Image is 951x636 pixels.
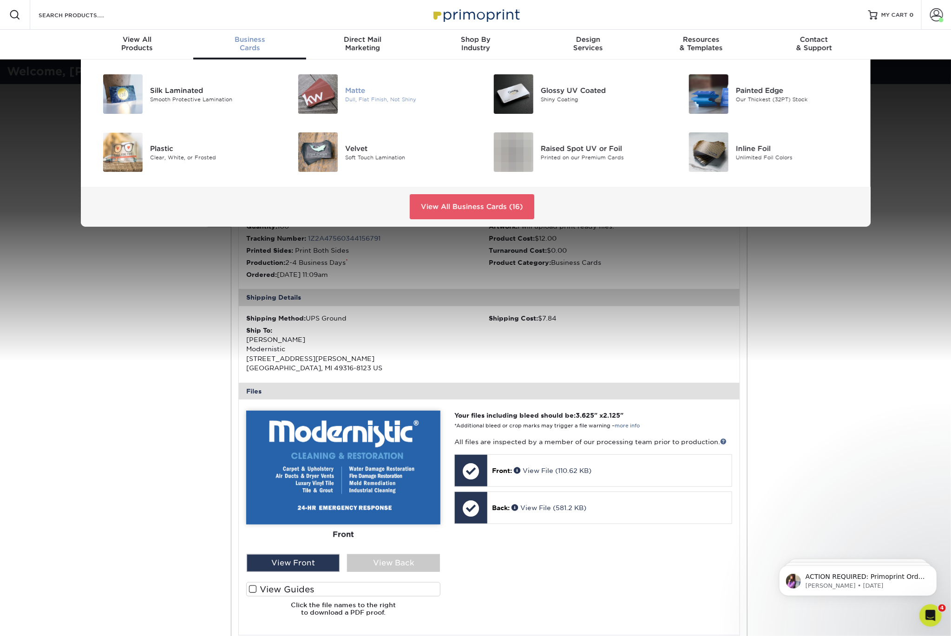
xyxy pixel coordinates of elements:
[881,11,908,19] span: MY CART
[938,604,946,612] span: 4
[347,554,440,572] div: View Back
[38,9,128,20] input: SEARCH PRODUCTS.....
[736,95,859,103] div: Our Thickest (32PT) Stock
[541,85,664,95] div: Glossy UV Coated
[103,132,143,172] img: Plastic Business Cards
[92,71,274,118] a: Silk Laminated Business Cards Silk Laminated Smooth Protective Lamination
[758,30,871,59] a: Contact& Support
[103,74,143,114] img: Silk Laminated Business Cards
[483,71,664,118] a: Glossy UV Coated Business Cards Glossy UV Coated Shiny Coating
[81,30,194,59] a: View AllProducts
[306,30,419,59] a: Direct MailMarketing
[81,35,194,44] span: View All
[532,30,645,59] a: DesignServices
[910,12,914,18] span: 0
[419,35,532,52] div: Industry
[193,35,306,52] div: Cards
[345,95,468,103] div: Dull, Flat Finish, Not Shiny
[512,504,586,511] a: View File (581.2 KB)
[919,604,942,627] iframe: Intercom live chat
[40,27,160,302] span: ACTION REQUIRED: Primoprint Order 25922-33972-33624 Thank you for placing your print order with P...
[736,153,859,161] div: Unlimited Foil Colors
[541,143,664,153] div: Raised Spot UV or Foil
[306,35,419,52] div: Marketing
[150,85,273,95] div: Silk Laminated
[306,35,419,44] span: Direct Mail
[419,35,532,44] span: Shop By
[532,35,645,44] span: Design
[150,143,273,153] div: Plastic
[40,36,160,44] p: Message from Erica, sent 1w ago
[689,132,728,172] img: Inline Foil Business Cards
[541,95,664,103] div: Shiny Coating
[532,35,645,52] div: Services
[615,423,640,429] a: more info
[81,35,194,52] div: Products
[239,383,740,400] div: Files
[419,30,532,59] a: Shop ByIndustry
[678,71,859,118] a: Painted Edge Business Cards Painted Edge Our Thickest (32PT) Stock
[678,129,859,176] a: Inline Foil Business Cards Inline Foil Unlimited Foil Colors
[246,525,440,545] div: Front
[287,129,469,176] a: Velvet Business Cards Velvet Soft Touch Lamination
[645,30,758,59] a: Resources& Templates
[345,153,468,161] div: Soft Touch Lamination
[603,412,620,419] span: 2.125
[736,143,859,153] div: Inline Foil
[494,132,533,172] img: Raised Spot UV or Foil Business Cards
[576,412,594,419] span: 3.625
[345,143,468,153] div: Velvet
[246,582,440,597] label: View Guides
[689,74,728,114] img: Painted Edge Business Cards
[514,467,591,474] a: View File (110.62 KB)
[454,437,732,446] p: All files are inspected by a member of our processing team prior to production.
[193,30,306,59] a: BusinessCards
[92,129,274,176] a: Plastic Business Cards Plastic Clear, White, or Frosted
[287,71,469,118] a: Matte Business Cards Matte Dull, Flat Finish, Not Shiny
[429,5,522,25] img: Primoprint
[454,412,623,419] strong: Your files including bleed should be: " x "
[645,35,758,44] span: Resources
[492,504,510,511] span: Back:
[736,85,859,95] div: Painted Edge
[193,35,306,44] span: Business
[298,74,338,114] img: Matte Business Cards
[645,35,758,52] div: & Templates
[541,153,664,161] div: Printed on our Premium Cards
[150,95,273,103] div: Smooth Protective Lamination
[492,467,512,474] span: Front:
[454,423,640,429] small: *Additional bleed or crop marks may trigger a file warning –
[150,153,273,161] div: Clear, White, or Frosted
[410,194,534,219] a: View All Business Cards (16)
[758,35,871,44] span: Contact
[765,546,951,611] iframe: Intercom notifications message
[345,85,468,95] div: Matte
[298,132,338,172] img: Velvet Business Cards
[246,601,440,624] h6: Click the file names to the right to download a PDF proof.
[483,129,664,176] a: Raised Spot UV or Foil Business Cards Raised Spot UV or Foil Printed on our Premium Cards
[758,35,871,52] div: & Support
[494,74,533,114] img: Glossy UV Coated Business Cards
[247,554,340,572] div: View Front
